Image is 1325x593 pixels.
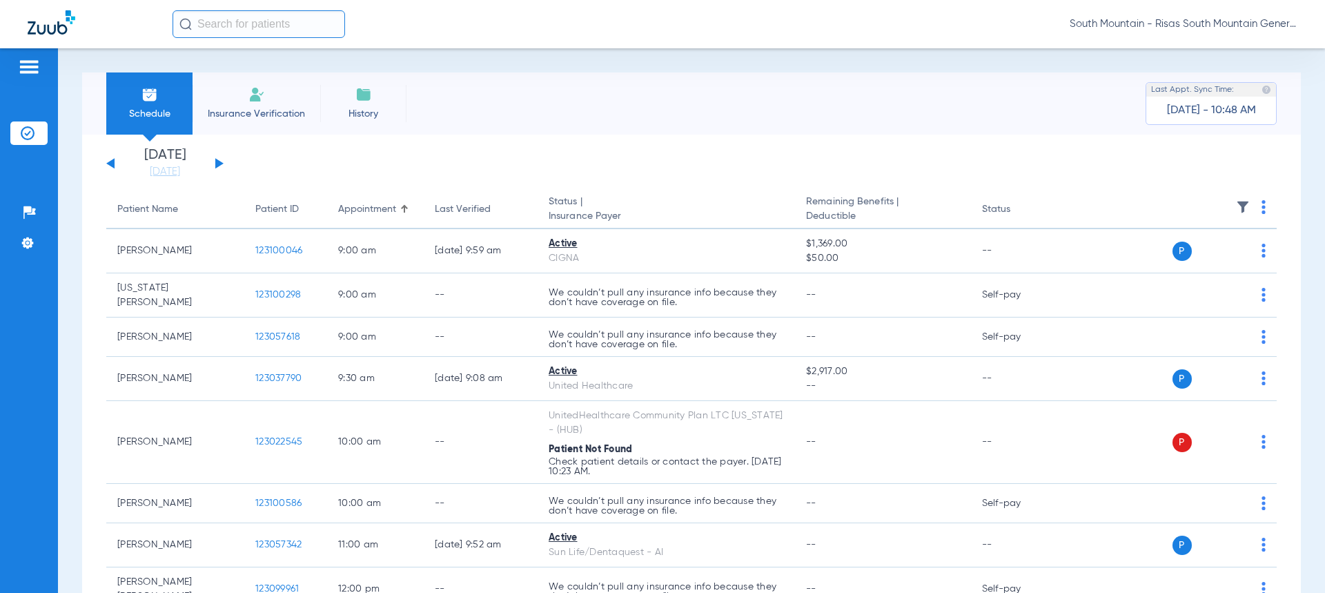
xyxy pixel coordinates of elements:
th: Status | [538,191,795,229]
td: 10:00 AM [327,484,424,523]
span: P [1172,369,1192,389]
img: Schedule [141,86,158,103]
td: -- [971,229,1064,273]
img: hamburger-icon [18,59,40,75]
img: Manual Insurance Verification [248,86,265,103]
span: Patient Not Found [549,445,632,454]
img: Zuub Logo [28,10,75,35]
td: [PERSON_NAME] [106,318,244,357]
div: United Healthcare [549,379,784,393]
td: -- [971,357,1064,401]
td: [US_STATE][PERSON_NAME] [106,273,244,318]
span: Deductible [806,209,959,224]
li: [DATE] [124,148,206,179]
span: 123037790 [255,373,302,383]
p: Check patient details or contact the payer. [DATE] 10:23 AM. [549,457,784,476]
td: -- [424,401,538,484]
td: -- [424,484,538,523]
div: Patient ID [255,202,316,217]
div: UnitedHealthcare Community Plan LTC [US_STATE] - (HUB) [549,409,784,438]
td: Self-pay [971,484,1064,523]
span: $1,369.00 [806,237,959,251]
span: 123100586 [255,498,302,508]
td: -- [424,318,538,357]
div: Patient Name [117,202,233,217]
img: group-dot-blue.svg [1262,538,1266,552]
div: Appointment [338,202,396,217]
img: Search Icon [179,18,192,30]
td: 11:00 AM [327,523,424,567]
span: 123022545 [255,437,302,447]
td: Self-pay [971,318,1064,357]
td: 9:30 AM [327,357,424,401]
td: [DATE] 9:52 AM [424,523,538,567]
div: Patient Name [117,202,178,217]
span: History [331,107,396,121]
td: [PERSON_NAME] [106,229,244,273]
img: group-dot-blue.svg [1262,371,1266,385]
span: 123057618 [255,332,300,342]
td: Self-pay [971,273,1064,318]
div: Sun Life/Dentaquest - AI [549,545,784,560]
div: Active [549,237,784,251]
td: [DATE] 9:08 AM [424,357,538,401]
td: -- [424,273,538,318]
td: -- [971,523,1064,567]
th: Status [971,191,1064,229]
span: -- [806,498,816,508]
img: filter.svg [1236,200,1250,214]
span: 123100298 [255,290,301,300]
span: Last Appt. Sync Time: [1151,83,1234,97]
img: last sync help info [1262,85,1271,95]
img: group-dot-blue.svg [1262,435,1266,449]
span: -- [806,540,816,550]
div: Active [549,531,784,545]
img: x.svg [1230,538,1244,552]
img: group-dot-blue.svg [1262,200,1266,214]
div: Patient ID [255,202,299,217]
img: x.svg [1230,288,1244,302]
td: 9:00 AM [327,229,424,273]
img: x.svg [1230,330,1244,344]
p: We couldn’t pull any insurance info because they don’t have coverage on file. [549,288,784,307]
div: Last Verified [435,202,527,217]
img: x.svg [1230,371,1244,385]
span: -- [806,290,816,300]
span: Insurance Verification [203,107,310,121]
span: P [1172,536,1192,555]
span: 123100046 [255,246,302,255]
td: [PERSON_NAME] [106,401,244,484]
span: -- [806,332,816,342]
th: Remaining Benefits | [795,191,970,229]
div: Active [549,364,784,379]
td: 9:00 AM [327,273,424,318]
img: group-dot-blue.svg [1262,244,1266,257]
p: We couldn’t pull any insurance info because they don’t have coverage on file. [549,496,784,516]
td: 10:00 AM [327,401,424,484]
span: -- [806,379,959,393]
img: group-dot-blue.svg [1262,288,1266,302]
span: Insurance Payer [549,209,784,224]
a: [DATE] [124,165,206,179]
span: $2,917.00 [806,364,959,379]
div: CIGNA [549,251,784,266]
span: $50.00 [806,251,959,266]
span: P [1172,433,1192,452]
span: -- [806,437,816,447]
span: [DATE] - 10:48 AM [1167,104,1256,117]
div: Appointment [338,202,413,217]
img: x.svg [1230,244,1244,257]
td: -- [971,401,1064,484]
img: History [355,86,372,103]
input: Search for patients [173,10,345,38]
span: 123057342 [255,540,302,550]
td: [PERSON_NAME] [106,484,244,523]
div: Last Verified [435,202,491,217]
img: group-dot-blue.svg [1262,330,1266,344]
td: [PERSON_NAME] [106,357,244,401]
td: [PERSON_NAME] [106,523,244,567]
span: Schedule [117,107,182,121]
span: P [1172,242,1192,261]
td: 9:00 AM [327,318,424,357]
img: x.svg [1230,496,1244,510]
